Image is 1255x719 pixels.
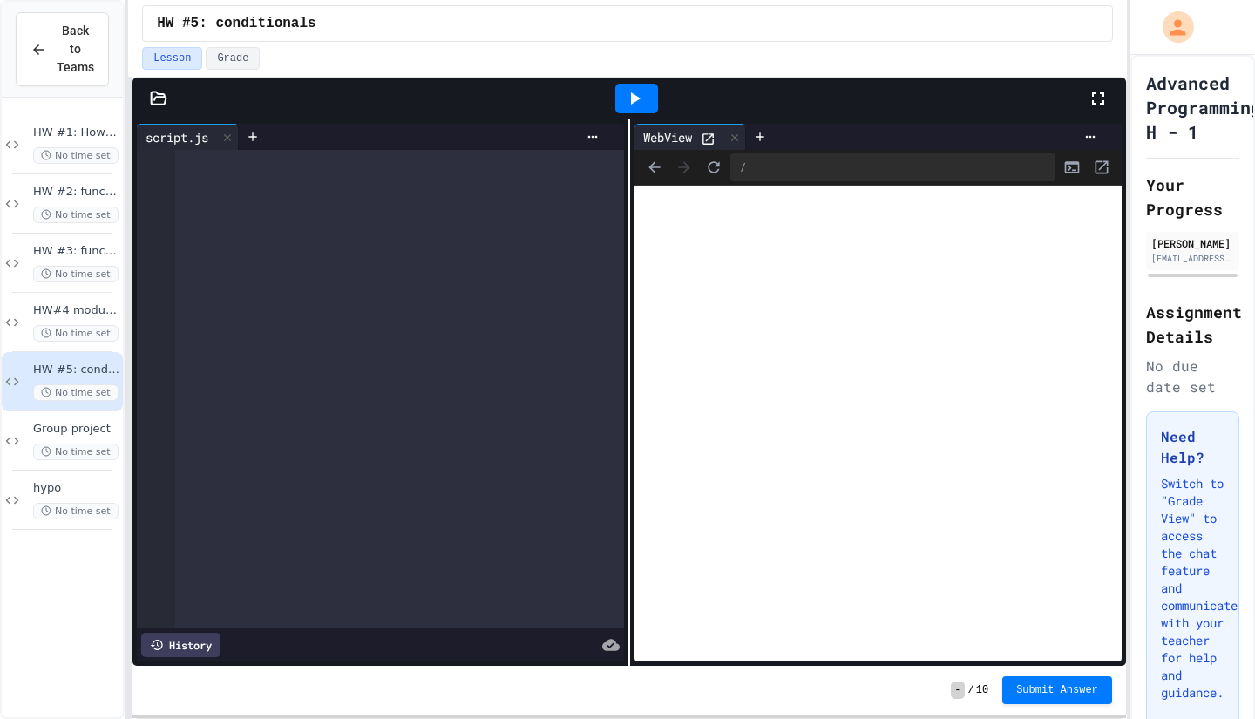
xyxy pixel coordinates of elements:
[1146,300,1239,349] h2: Assignment Details
[701,154,727,180] button: Refresh
[33,244,119,259] span: HW #3: functions with return
[141,633,220,657] div: History
[33,384,119,401] span: No time set
[33,503,119,519] span: No time set
[1002,676,1112,704] button: Submit Answer
[137,124,239,150] div: script.js
[57,22,94,77] span: Back to Teams
[976,683,988,697] span: 10
[142,47,202,70] button: Lesson
[33,422,119,437] span: Group project
[33,185,119,200] span: HW #2: functions
[33,303,119,318] span: HW#4 modules and quadratic equation
[1161,426,1224,468] h3: Need Help?
[1110,573,1238,648] iframe: chat widget
[137,128,217,146] div: script.js
[1089,154,1115,180] button: Open in new tab
[634,186,1122,662] iframe: Web Preview
[634,124,746,150] div: WebView
[1161,475,1224,702] p: Switch to "Grade View" to access the chat feature and communicate with your teacher for help and ...
[33,481,119,496] span: hypo
[16,12,109,86] button: Back to Teams
[968,683,974,697] span: /
[1144,7,1198,47] div: My Account
[33,147,119,164] span: No time set
[1151,235,1234,251] div: [PERSON_NAME]
[33,363,119,377] span: HW #5: conditionals
[634,128,701,146] div: WebView
[730,153,1055,181] div: /
[1016,683,1098,697] span: Submit Answer
[1146,173,1239,221] h2: Your Progress
[33,325,119,342] span: No time set
[33,266,119,282] span: No time set
[33,125,119,140] span: HW #1: How are you feeling?
[1146,356,1239,397] div: No due date set
[33,444,119,460] span: No time set
[671,154,697,180] span: Forward
[206,47,260,70] button: Grade
[1059,154,1085,180] button: Console
[1182,649,1238,702] iframe: chat widget
[33,207,119,223] span: No time set
[1151,252,1234,265] div: [EMAIL_ADDRESS][DOMAIN_NAME]
[951,682,964,699] span: -
[641,154,668,180] span: Back
[157,13,315,34] span: HW #5: conditionals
